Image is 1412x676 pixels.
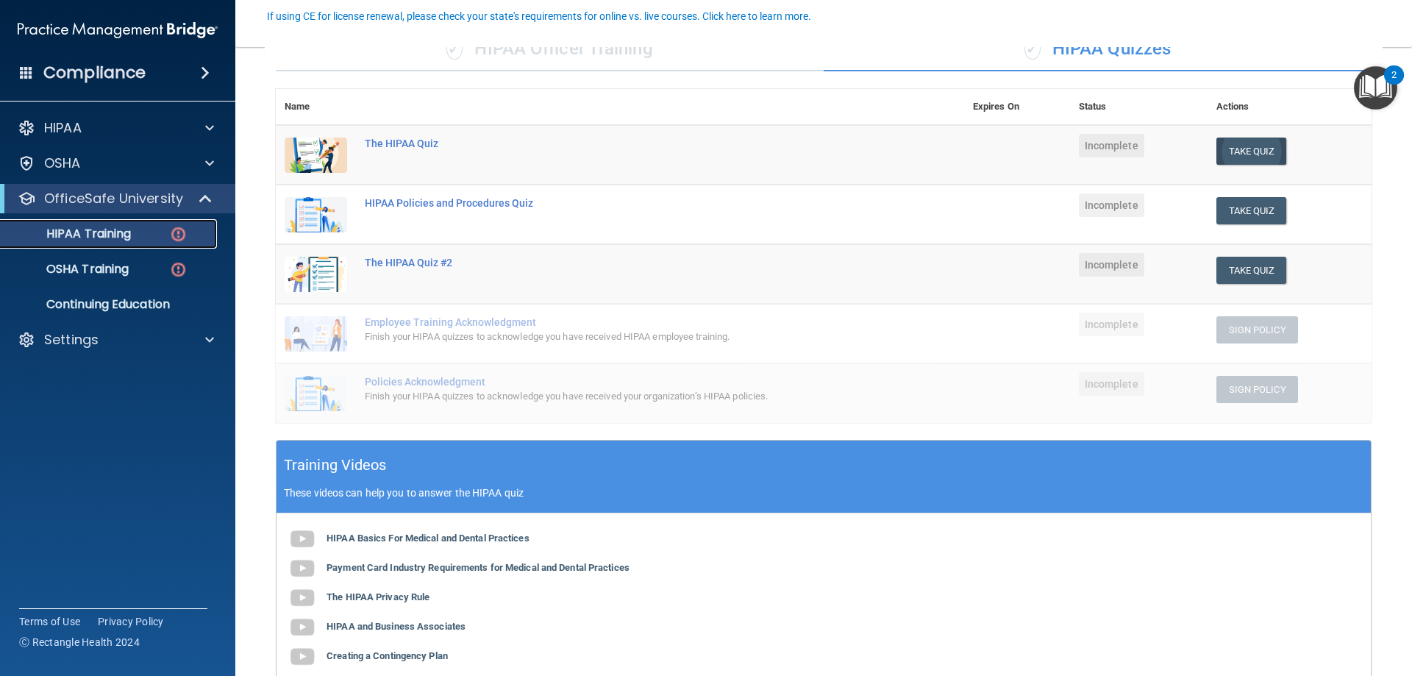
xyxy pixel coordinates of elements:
[10,227,131,241] p: HIPAA Training
[1208,89,1372,125] th: Actions
[288,613,317,642] img: gray_youtube_icon.38fcd6cc.png
[288,554,317,583] img: gray_youtube_icon.38fcd6cc.png
[265,9,813,24] button: If using CE for license renewal, please check your state's requirements for online vs. live cours...
[1354,66,1397,110] button: Open Resource Center, 2 new notifications
[276,27,824,71] div: HIPAA Officer Training
[10,262,129,277] p: OSHA Training
[19,635,140,650] span: Ⓒ Rectangle Health 2024
[169,260,188,279] img: danger-circle.6113f641.png
[1079,372,1144,396] span: Incomplete
[1391,75,1397,94] div: 2
[288,583,317,613] img: gray_youtube_icon.38fcd6cc.png
[288,524,317,554] img: gray_youtube_icon.38fcd6cc.png
[98,614,164,629] a: Privacy Policy
[10,297,210,312] p: Continuing Education
[288,642,317,672] img: gray_youtube_icon.38fcd6cc.png
[365,197,891,209] div: HIPAA Policies and Procedures Quiz
[276,89,356,125] th: Name
[327,621,466,632] b: HIPAA and Business Associates
[365,388,891,405] div: Finish your HIPAA quizzes to acknowledge you have received your organization’s HIPAA policies.
[1216,316,1298,344] button: Sign Policy
[327,591,429,602] b: The HIPAA Privacy Rule
[44,154,81,172] p: OSHA
[18,154,214,172] a: OSHA
[267,11,811,21] div: If using CE for license renewal, please check your state's requirements for online vs. live cours...
[44,119,82,137] p: HIPAA
[1070,89,1208,125] th: Status
[19,614,80,629] a: Terms of Use
[284,452,387,478] h5: Training Videos
[1216,257,1287,284] button: Take Quiz
[365,257,891,268] div: The HIPAA Quiz #2
[1216,376,1298,403] button: Sign Policy
[365,376,891,388] div: Policies Acknowledgment
[1216,197,1287,224] button: Take Quiz
[1079,134,1144,157] span: Incomplete
[446,38,463,60] span: ✓
[1079,253,1144,277] span: Incomplete
[365,138,891,149] div: The HIPAA Quiz
[1024,38,1041,60] span: ✓
[365,316,891,328] div: Employee Training Acknowledgment
[365,328,891,346] div: Finish your HIPAA quizzes to acknowledge you have received HIPAA employee training.
[284,487,1363,499] p: These videos can help you to answer the HIPAA quiz
[327,650,448,661] b: Creating a Contingency Plan
[44,190,183,207] p: OfficeSafe University
[964,89,1070,125] th: Expires On
[1216,138,1287,165] button: Take Quiz
[18,331,214,349] a: Settings
[1079,193,1144,217] span: Incomplete
[824,27,1372,71] div: HIPAA Quizzes
[43,63,146,83] h4: Compliance
[327,562,630,573] b: Payment Card Industry Requirements for Medical and Dental Practices
[169,225,188,243] img: danger-circle.6113f641.png
[18,119,214,137] a: HIPAA
[1079,313,1144,336] span: Incomplete
[18,15,218,45] img: PMB logo
[44,331,99,349] p: Settings
[327,533,529,544] b: HIPAA Basics For Medical and Dental Practices
[18,190,213,207] a: OfficeSafe University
